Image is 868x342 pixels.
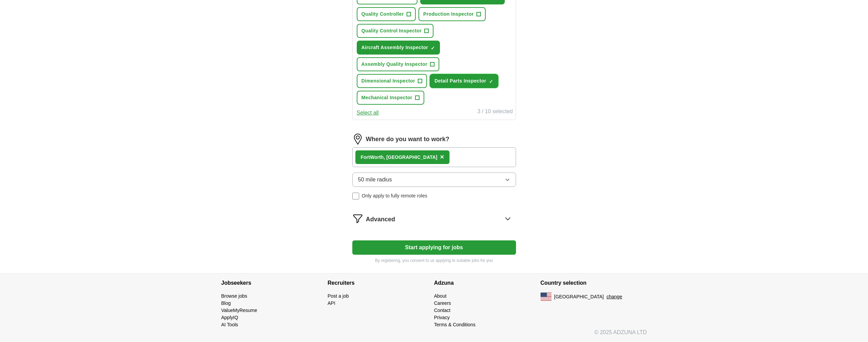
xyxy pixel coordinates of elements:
[434,308,451,313] a: Contact
[423,11,474,18] span: Production Inspector
[434,315,450,320] a: Privacy
[328,293,349,299] a: Post a job
[431,45,435,51] span: ✓
[366,135,450,144] label: Where do you want to work?
[221,300,231,306] a: Blog
[477,107,513,117] div: 3 / 10 selected
[440,153,444,161] span: ×
[362,44,428,51] span: Aircraft Assembly Inspector
[554,293,604,300] span: [GEOGRAPHIC_DATA]
[430,74,498,88] button: Detail Parts Inspector✓
[352,173,516,187] button: 50 mile radius
[357,109,379,117] button: Select all
[352,213,363,224] img: filter
[362,94,412,101] span: Mechanical Inspector
[361,154,370,160] strong: Fort
[541,293,551,301] img: US flag
[352,257,516,264] p: By registering, you consent to us applying to suitable jobs for you
[221,315,238,320] a: ApplyIQ
[357,7,416,21] button: Quality Controller
[362,27,422,34] span: Quality Control Inspector
[352,240,516,255] button: Start applying for jobs
[357,57,440,71] button: Assembly Quality Inspector
[434,293,447,299] a: About
[358,176,392,184] span: 50 mile radius
[361,154,438,161] div: Worth, [GEOGRAPHIC_DATA]
[357,91,424,105] button: Mechanical Inspector
[606,293,622,300] button: change
[489,79,493,84] span: ✓
[434,322,475,327] a: Terms & Conditions
[328,300,336,306] a: API
[352,193,359,199] input: Only apply to fully remote roles
[440,152,444,162] button: ×
[362,192,427,199] span: Only apply to fully remote roles
[357,24,434,38] button: Quality Control Inspector
[362,77,415,85] span: Dimensional Inspector
[216,328,652,342] div: © 2025 ADZUNA LTD
[435,77,486,85] span: Detail Parts Inspector
[541,273,647,293] h4: Country selection
[362,61,428,68] span: Assembly Quality Inspector
[357,74,427,88] button: Dimensional Inspector
[362,11,404,18] span: Quality Controller
[434,300,451,306] a: Careers
[221,293,247,299] a: Browse jobs
[418,7,486,21] button: Production Inspector
[352,134,363,145] img: location.png
[221,322,238,327] a: AI Tools
[366,215,395,224] span: Advanced
[357,41,440,55] button: Aircraft Assembly Inspector✓
[221,308,258,313] a: ValueMyResume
